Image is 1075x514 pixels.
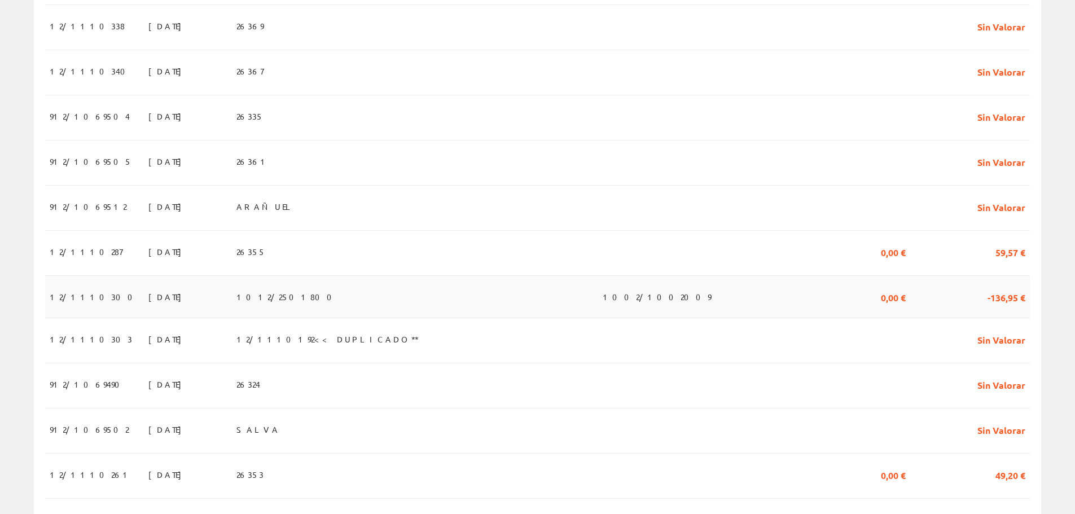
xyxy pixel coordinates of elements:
span: -136,95 € [988,287,1025,306]
span: [DATE] [148,375,187,394]
span: [DATE] [148,287,187,306]
span: 0,00 € [881,465,906,484]
span: [DATE] [148,242,187,261]
span: [DATE] [148,420,187,439]
span: Sin Valorar [977,107,1025,126]
span: [DATE] [148,152,187,171]
span: 912/1069512 [50,197,126,216]
span: 26355 [236,242,266,261]
span: [DATE] [148,16,187,36]
span: [DATE] [148,197,187,216]
span: 12/1110338 [50,16,125,36]
span: 1012/2501800 [236,287,339,306]
span: 26353 [236,465,264,484]
span: 912/1069490 [50,375,126,394]
span: 12/1110261 [50,465,132,484]
span: 59,57 € [995,242,1025,261]
span: 26324 [236,375,260,394]
span: 912/1069505 [50,152,132,171]
span: 49,20 € [995,465,1025,484]
span: [DATE] [148,330,187,349]
span: 912/1069504 [50,107,130,126]
span: 12/1110340 [50,61,132,81]
span: 12/1110300 [50,287,139,306]
span: 26367 [236,61,264,81]
span: 1002/1002009 [603,287,711,306]
span: 12/1110192<< DUPLICADO** [236,330,418,349]
span: SALVA [236,420,280,439]
span: 26361 [236,152,270,171]
span: 0,00 € [881,287,906,306]
span: 12/1110287 [50,242,122,261]
span: 26335 [236,107,264,126]
span: Sin Valorar [977,330,1025,349]
span: Sin Valorar [977,197,1025,216]
span: 0,00 € [881,242,906,261]
span: Sin Valorar [977,16,1025,36]
span: [DATE] [148,465,187,484]
span: Sin Valorar [977,375,1025,394]
span: [DATE] [148,107,187,126]
span: ARAÑUEL [236,197,295,216]
span: [DATE] [148,61,187,81]
span: 912/1069502 [50,420,129,439]
span: Sin Valorar [977,152,1025,171]
span: Sin Valorar [977,420,1025,439]
span: Sin Valorar [977,61,1025,81]
span: 12/1110303 [50,330,132,349]
span: 26369 [236,16,264,36]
